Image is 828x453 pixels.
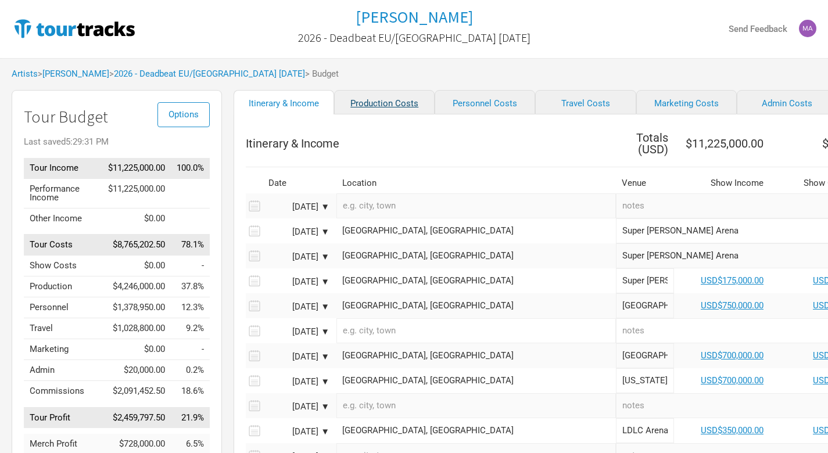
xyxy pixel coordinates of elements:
[342,376,610,385] div: Barcelona, Spain
[171,360,210,381] td: Admin as % of Tour Income
[799,20,816,37] img: mattchequer
[535,90,636,114] a: Travel Costs
[38,70,109,78] span: >
[24,208,102,229] td: Other Income
[616,343,674,368] input: Movistar Arena
[169,109,199,120] span: Options
[171,339,210,360] td: Marketing as % of Tour Income
[109,70,305,78] span: >
[102,235,171,256] td: $8,765,202.50
[171,158,210,179] td: Tour Income as % of Tour Income
[24,235,102,256] td: Tour Costs
[24,318,102,339] td: Travel
[342,276,610,285] div: Porto, Portugal
[342,251,610,260] div: Porto, Portugal
[171,407,210,428] td: Tour Profit as % of Tour Income
[157,102,210,127] button: Options
[336,173,616,193] th: Location
[171,318,210,339] td: Travel as % of Tour Income
[263,173,332,193] th: Date
[616,268,674,293] input: Super Bock Arena
[42,69,109,79] a: [PERSON_NAME]
[171,276,210,297] td: Production as % of Tour Income
[12,69,38,79] a: Artists
[356,8,473,26] a: [PERSON_NAME]
[266,228,329,236] div: [DATE] ▼
[24,256,102,276] td: Show Costs
[171,381,210,402] td: Commissions as % of Tour Income
[102,178,171,208] td: $11,225,000.00
[266,278,329,286] div: [DATE] ▼
[342,426,610,435] div: Lyon, France
[336,318,616,343] input: e.g. city, town
[435,90,535,114] a: Personnel Costs
[305,70,339,78] span: > Budget
[266,427,329,436] div: [DATE] ▼
[102,158,171,179] td: $11,225,000.00
[24,360,102,381] td: Admin
[616,293,674,318] input: Meo Arena
[701,375,764,386] a: USD$700,000.00
[171,178,210,208] td: Performance Income as % of Tour Income
[114,69,305,79] a: 2026 - Deadbeat EU/[GEOGRAPHIC_DATA] [DATE]
[171,297,210,318] td: Personnel as % of Tour Income
[102,381,171,402] td: $2,091,452.50
[102,360,171,381] td: $20,000.00
[616,418,674,443] input: LDLC Arena
[24,158,102,179] td: Tour Income
[246,126,616,161] th: Itinerary & Income
[12,17,137,40] img: TourTracks
[171,235,210,256] td: Tour Costs as % of Tour Income
[636,90,737,114] a: Marketing Costs
[266,378,329,386] div: [DATE] ▼
[266,253,329,261] div: [DATE] ▼
[102,276,171,297] td: $4,246,000.00
[24,138,210,146] div: Last saved 5:29:31 PM
[24,381,102,402] td: Commissions
[102,297,171,318] td: $1,378,950.00
[266,402,329,411] div: [DATE] ▼
[24,339,102,360] td: Marketing
[266,328,329,336] div: [DATE] ▼
[171,208,210,229] td: Other Income as % of Tour Income
[356,6,473,27] h1: [PERSON_NAME]
[342,227,610,235] div: Porto, Portugal
[701,425,764,436] a: USD$350,000.00
[336,393,616,418] input: e.g. city, town
[701,350,764,361] a: USD$700,000.00
[24,297,102,318] td: Personnel
[266,303,329,311] div: [DATE] ▼
[298,26,531,50] a: 2026 - Deadbeat EU/[GEOGRAPHIC_DATA] [DATE]
[24,108,210,126] h1: Tour Budget
[102,339,171,360] td: $0.00
[24,407,102,428] td: Tour Profit
[342,301,610,310] div: Lisbon, Portugal
[616,173,674,193] th: Venue
[674,173,775,193] th: Show Income
[102,318,171,339] td: $1,028,800.00
[102,208,171,229] td: $0.00
[24,276,102,297] td: Production
[171,256,210,276] td: Show Costs as % of Tour Income
[616,126,674,161] th: Totals ( USD )
[336,193,616,218] input: e.g. city, town
[102,256,171,276] td: $0.00
[729,24,787,34] strong: Send Feedback
[234,90,334,114] a: Itinerary & Income
[298,31,531,44] h2: 2026 - Deadbeat EU/[GEOGRAPHIC_DATA] [DATE]
[616,368,674,393] input: Palau Sant Jordi
[266,353,329,361] div: [DATE] ▼
[266,203,329,211] div: [DATE] ▼
[334,90,435,114] a: Production Costs
[24,178,102,208] td: Performance Income
[102,407,171,428] td: $2,459,797.50
[701,300,764,311] a: USD$750,000.00
[701,275,764,286] a: USD$175,000.00
[674,126,775,161] th: $11,225,000.00
[342,351,610,360] div: Madrid, Spain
